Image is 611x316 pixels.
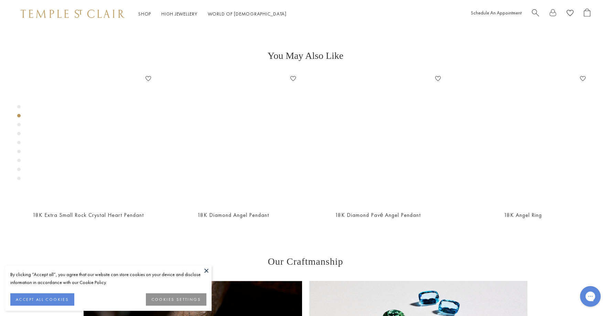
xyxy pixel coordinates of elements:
[168,73,299,204] a: AP10-DIGRNAP10-DIGRN
[161,11,197,17] a: High JewelleryHigh Jewellery
[504,211,542,219] a: 18K Angel Ring
[471,10,522,16] a: Schedule An Appointment
[10,293,74,306] button: ACCEPT ALL COOKIES
[84,256,527,267] h3: Our Craftmanship
[208,11,287,17] a: World of [DEMOGRAPHIC_DATA]World of [DEMOGRAPHIC_DATA]
[532,9,539,19] a: Search
[197,211,269,219] a: 18K Diamond Angel Pendant
[335,211,421,219] a: 18K Diamond Pavé Angel Pendant
[138,11,151,17] a: ShopShop
[33,211,144,219] a: 18K Extra Small Rock Crystal Heart Pendant
[577,284,604,309] iframe: Gorgias live chat messenger
[457,73,588,204] a: AR8-PAVEAR8-PAVE
[584,9,590,19] a: Open Shopping Bag
[567,9,574,19] a: View Wishlist
[23,73,154,204] a: P55140-BRDIGR7P55140-BRDIGR7
[28,50,583,61] h3: You May Also Like
[21,10,125,18] img: Temple St. Clair
[138,10,287,18] nav: Main navigation
[312,73,443,204] a: AP10-PAVEAP10-PAVE
[146,293,206,306] button: COOKIES SETTINGS
[10,271,206,286] div: By clicking “Accept all”, you agree that our website can store cookies on your device and disclos...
